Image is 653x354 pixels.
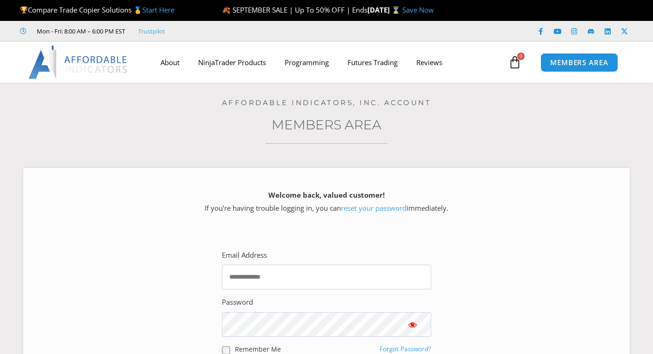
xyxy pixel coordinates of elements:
[407,52,452,73] a: Reviews
[222,249,267,262] label: Email Address
[28,46,128,79] img: LogoAI | Affordable Indicators – NinjaTrader
[222,296,253,309] label: Password
[380,345,431,353] a: Forgot Password?
[189,52,275,73] a: NinjaTrader Products
[34,26,125,37] span: Mon - Fri: 8:00 AM – 6:00 PM EST
[341,203,406,213] a: reset your password
[142,5,174,14] a: Start Here
[40,189,613,215] p: If you’re having trouble logging in, you can immediately.
[338,52,407,73] a: Futures Trading
[151,52,506,73] nav: Menu
[275,52,338,73] a: Programming
[517,53,525,60] span: 0
[272,117,381,133] a: Members Area
[20,7,27,13] img: 🏆
[367,5,402,14] strong: [DATE] ⌛
[20,5,174,14] span: Compare Trade Copier Solutions 🥇
[138,26,165,37] a: Trustpilot
[268,190,385,200] strong: Welcome back, valued customer!
[394,312,431,337] button: Show password
[151,52,189,73] a: About
[235,344,281,354] label: Remember Me
[222,98,432,107] a: Affordable Indicators, Inc. Account
[402,5,434,14] a: Save Now
[550,59,608,66] span: MEMBERS AREA
[540,53,618,72] a: MEMBERS AREA
[494,49,535,76] a: 0
[222,5,367,14] span: 🍂 SEPTEMBER SALE | Up To 50% OFF | Ends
